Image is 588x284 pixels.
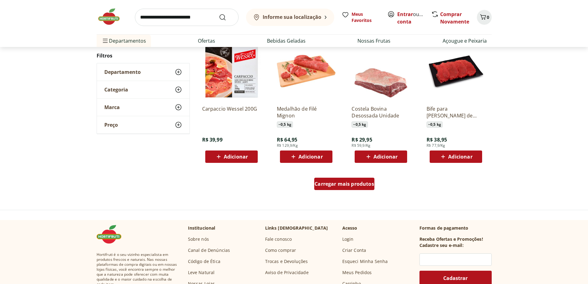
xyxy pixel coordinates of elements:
[419,242,464,248] h3: Cadastre seu e-mail:
[342,258,388,265] a: Esqueci Minha Senha
[342,236,354,242] a: Login
[427,121,443,128] span: ~ 0,5 kg
[188,269,215,276] a: Leve Natural
[277,143,298,148] span: R$ 129,9/Kg
[397,11,425,25] span: ou
[219,14,234,21] button: Submit Search
[97,116,190,134] button: Preço
[427,105,485,119] a: Bife para [PERSON_NAME] de Patinho
[265,247,296,253] a: Como comprar
[188,225,215,231] p: Institucional
[342,225,357,231] p: Acesso
[263,14,321,20] b: Informe sua localização
[188,258,220,265] a: Código de Ética
[352,121,368,128] span: ~ 0,5 kg
[477,10,492,25] button: Carrinho
[198,37,215,45] a: Ofertas
[135,9,239,26] input: search
[352,136,372,143] span: R$ 29,95
[277,105,336,119] a: Medalhão de Filé Mignon
[202,42,261,100] img: Carpaccio Wessel 200G
[443,37,487,45] a: Açougue e Peixaria
[315,181,374,186] span: Carregar mais produtos
[188,247,230,253] a: Canal de Denúncias
[97,7,127,26] img: Hortifruti
[427,42,485,100] img: Bife para Milanesa Miolo de Patinho
[427,143,445,148] span: R$ 77,9/Kg
[188,236,209,242] a: Sobre nós
[104,122,118,128] span: Preço
[352,143,370,148] span: R$ 59,9/Kg
[205,150,258,163] button: Adicionar
[440,11,469,25] a: Comprar Novamente
[224,154,248,159] span: Adicionar
[352,11,380,23] span: Meus Favoritos
[427,136,447,143] span: R$ 38,95
[342,247,366,253] a: Criar Conta
[443,276,468,281] span: Cadastrar
[352,42,410,100] img: Costela Bovina Desossada Unidade
[104,69,141,75] span: Departamento
[265,258,308,265] a: Trocas e Devoluções
[97,99,190,116] button: Marca
[419,225,492,231] p: Formas de pagamento
[102,33,146,48] span: Departamentos
[314,178,374,193] a: Carregar mais produtos
[397,11,413,18] a: Entrar
[277,136,297,143] span: R$ 64,95
[246,9,334,26] button: Informe sua localização
[277,121,293,128] span: ~ 0,5 kg
[373,154,398,159] span: Adicionar
[202,136,223,143] span: R$ 39,99
[265,236,292,242] a: Fale conosco
[277,42,336,100] img: Medalhão de Filé Mignon
[265,269,309,276] a: Aviso de Privacidade
[397,11,431,25] a: Criar conta
[97,49,190,62] h2: Filtros
[419,236,483,242] h3: Receba Ofertas e Promoções!
[265,225,328,231] p: Links [DEMOGRAPHIC_DATA]
[202,105,261,119] a: Carpaccio Wessel 200G
[104,87,128,93] span: Categoria
[430,150,482,163] button: Adicionar
[97,225,127,244] img: Hortifruti
[97,63,190,81] button: Departamento
[355,150,407,163] button: Adicionar
[448,154,472,159] span: Adicionar
[352,105,410,119] a: Costela Bovina Desossada Unidade
[267,37,306,45] a: Bebidas Geladas
[357,37,390,45] a: Nossas Frutas
[280,150,332,163] button: Adicionar
[487,14,489,20] span: 0
[298,154,323,159] span: Adicionar
[102,33,109,48] button: Menu
[97,81,190,98] button: Categoria
[342,11,380,23] a: Meus Favoritos
[104,104,120,110] span: Marca
[342,269,372,276] a: Meus Pedidos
